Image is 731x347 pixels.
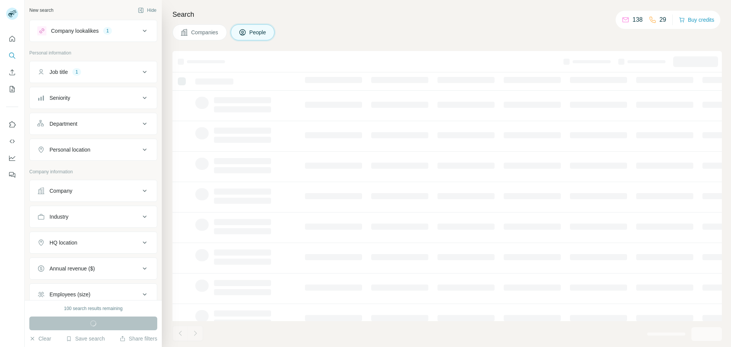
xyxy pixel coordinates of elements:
[30,182,157,200] button: Company
[6,134,18,148] button: Use Surfe API
[679,14,714,25] button: Buy credits
[6,168,18,182] button: Feedback
[29,50,157,56] p: Personal information
[51,27,99,35] div: Company lookalikes
[49,291,90,298] div: Employees (size)
[6,82,18,96] button: My lists
[6,49,18,62] button: Search
[632,15,643,24] p: 138
[49,239,77,246] div: HQ location
[30,208,157,226] button: Industry
[6,32,18,46] button: Quick start
[191,29,219,36] span: Companies
[29,7,53,14] div: New search
[30,89,157,107] button: Seniority
[49,146,90,154] div: Personal location
[30,22,157,40] button: Company lookalikes1
[66,335,105,342] button: Save search
[30,141,157,159] button: Personal location
[49,213,69,221] div: Industry
[49,187,72,195] div: Company
[64,305,123,312] div: 100 search results remaining
[30,63,157,81] button: Job title1
[120,335,157,342] button: Share filters
[103,27,112,34] div: 1
[49,68,68,76] div: Job title
[659,15,666,24] p: 29
[49,120,77,128] div: Department
[29,168,157,175] p: Company information
[49,265,95,272] div: Annual revenue ($)
[29,335,51,342] button: Clear
[30,115,157,133] button: Department
[49,94,70,102] div: Seniority
[249,29,267,36] span: People
[6,118,18,131] button: Use Surfe on LinkedIn
[30,285,157,304] button: Employees (size)
[6,66,18,79] button: Enrich CSV
[172,9,722,20] h4: Search
[132,5,162,16] button: Hide
[6,151,18,165] button: Dashboard
[72,69,81,75] div: 1
[30,233,157,252] button: HQ location
[30,259,157,278] button: Annual revenue ($)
